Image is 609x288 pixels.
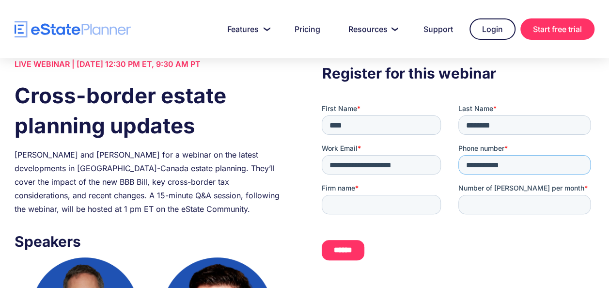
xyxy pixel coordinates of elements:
h1: Cross-border estate planning updates [15,80,287,141]
h3: Speakers [15,230,287,253]
div: LIVE WEBINAR | [DATE] 12:30 PM ET, 9:30 AM PT [15,57,287,71]
a: home [15,21,131,38]
a: Support [412,19,465,39]
h3: Register for this webinar [322,62,594,84]
a: Login [469,18,515,40]
div: [PERSON_NAME] and [PERSON_NAME] for a webinar on the latest developments in [GEOGRAPHIC_DATA]-Can... [15,148,287,216]
a: Resources [337,19,407,39]
a: Pricing [283,19,332,39]
a: Start free trial [520,18,594,40]
iframe: Form 0 [322,104,594,268]
a: Features [216,19,278,39]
